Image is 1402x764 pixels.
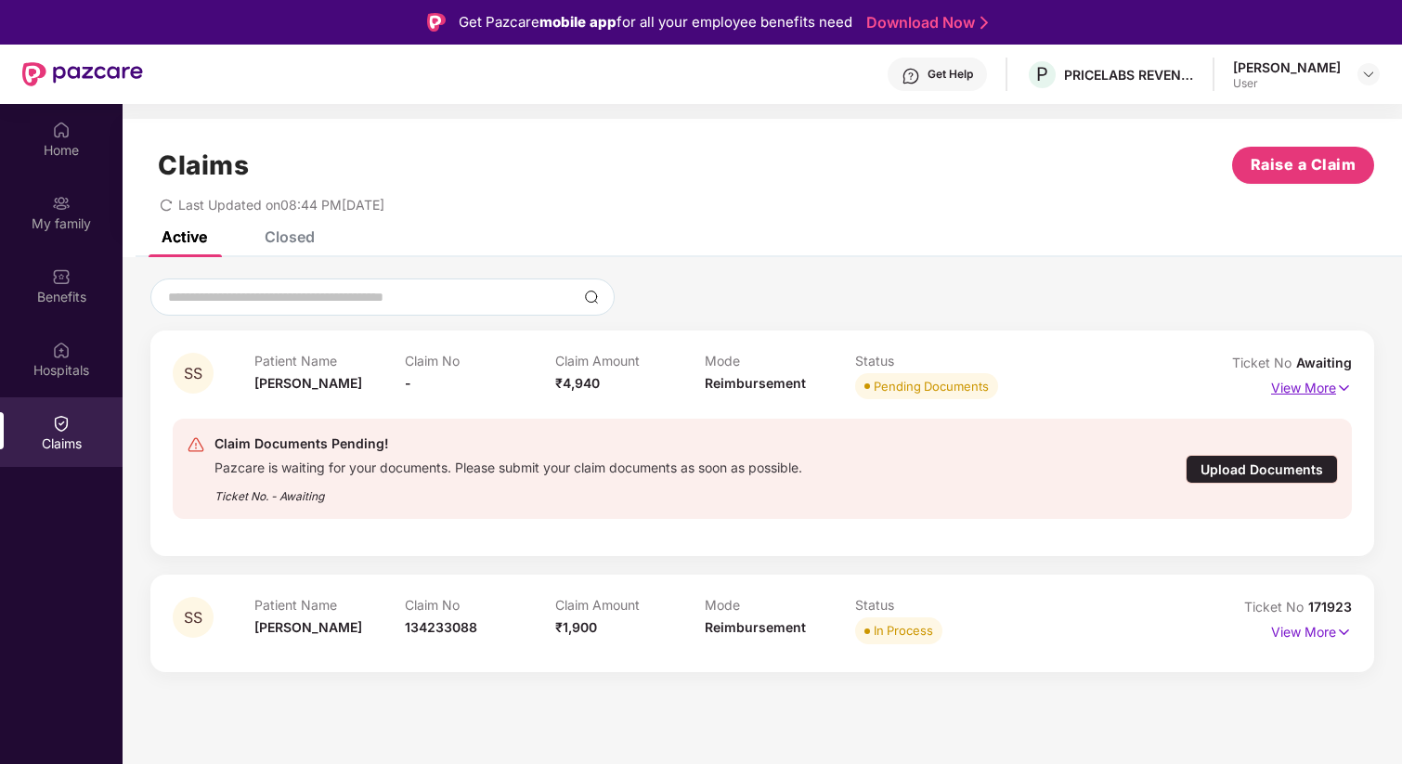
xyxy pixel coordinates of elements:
strong: mobile app [539,13,617,31]
img: svg+xml;base64,PHN2ZyBpZD0iQmVuZWZpdHMiIHhtbG5zPSJodHRwOi8vd3d3LnczLm9yZy8yMDAwL3N2ZyIgd2lkdGg9Ij... [52,267,71,286]
span: Ticket No [1232,355,1296,370]
p: Status [855,597,1006,613]
div: Get Help [928,67,973,82]
span: Last Updated on 08:44 PM[DATE] [178,197,384,213]
img: svg+xml;base64,PHN2ZyB4bWxucz0iaHR0cDovL3d3dy53My5vcmcvMjAwMC9zdmciIHdpZHRoPSIxNyIgaGVpZ2h0PSIxNy... [1336,378,1352,398]
span: 171923 [1308,599,1352,615]
span: - [405,375,411,391]
span: redo [160,197,173,213]
span: [PERSON_NAME] [254,619,362,635]
img: Logo [427,13,446,32]
div: Closed [265,227,315,246]
div: Claim Documents Pending! [214,433,802,455]
span: Reimbursement [705,619,806,635]
img: svg+xml;base64,PHN2ZyB3aWR0aD0iMjAiIGhlaWdodD0iMjAiIHZpZXdCb3g9IjAgMCAyMCAyMCIgZmlsbD0ibm9uZSIgeG... [52,194,71,213]
span: Reimbursement [705,375,806,391]
span: [PERSON_NAME] [254,375,362,391]
p: Mode [705,597,855,613]
a: Download Now [866,13,982,32]
h1: Claims [158,149,249,181]
span: Awaiting [1296,355,1352,370]
p: Status [855,353,1006,369]
img: svg+xml;base64,PHN2ZyB4bWxucz0iaHR0cDovL3d3dy53My5vcmcvMjAwMC9zdmciIHdpZHRoPSIxNyIgaGVpZ2h0PSIxNy... [1336,622,1352,642]
img: svg+xml;base64,PHN2ZyBpZD0iRHJvcGRvd24tMzJ4MzIiIHhtbG5zPSJodHRwOi8vd3d3LnczLm9yZy8yMDAwL3N2ZyIgd2... [1361,67,1376,82]
div: PRICELABS REVENUE SOLUTIONS PRIVATE LIMITED [1064,66,1194,84]
div: [PERSON_NAME] [1233,58,1341,76]
button: Raise a Claim [1232,147,1374,184]
span: ₹4,940 [555,375,600,391]
div: User [1233,76,1341,91]
img: Stroke [980,13,988,32]
span: SS [184,366,202,382]
p: View More [1271,373,1352,398]
img: svg+xml;base64,PHN2ZyB4bWxucz0iaHR0cDovL3d3dy53My5vcmcvMjAwMC9zdmciIHdpZHRoPSIyNCIgaGVpZ2h0PSIyNC... [187,435,205,454]
div: In Process [874,621,933,640]
p: Mode [705,353,855,369]
img: svg+xml;base64,PHN2ZyBpZD0iQ2xhaW0iIHhtbG5zPSJodHRwOi8vd3d3LnczLm9yZy8yMDAwL3N2ZyIgd2lkdGg9IjIwIi... [52,414,71,433]
span: 134233088 [405,619,477,635]
span: P [1036,63,1048,85]
img: svg+xml;base64,PHN2ZyBpZD0iU2VhcmNoLTMyeDMyIiB4bWxucz0iaHR0cDovL3d3dy53My5vcmcvMjAwMC9zdmciIHdpZH... [584,290,599,304]
span: SS [184,610,202,626]
div: Get Pazcare for all your employee benefits need [459,11,852,33]
img: svg+xml;base64,PHN2ZyBpZD0iSG9zcGl0YWxzIiB4bWxucz0iaHR0cDovL3d3dy53My5vcmcvMjAwMC9zdmciIHdpZHRoPS... [52,341,71,359]
div: Pazcare is waiting for your documents. Please submit your claim documents as soon as possible. [214,455,802,476]
img: svg+xml;base64,PHN2ZyBpZD0iSG9tZSIgeG1sbnM9Imh0dHA6Ly93d3cudzMub3JnLzIwMDAvc3ZnIiB3aWR0aD0iMjAiIG... [52,121,71,139]
p: View More [1271,617,1352,642]
div: Upload Documents [1186,455,1338,484]
div: Ticket No. - Awaiting [214,476,802,505]
p: Claim Amount [555,597,706,613]
span: Raise a Claim [1251,153,1357,176]
span: Ticket No [1244,599,1308,615]
p: Patient Name [254,353,405,369]
img: svg+xml;base64,PHN2ZyBpZD0iSGVscC0zMngzMiIgeG1sbnM9Imh0dHA6Ly93d3cudzMub3JnLzIwMDAvc3ZnIiB3aWR0aD... [902,67,920,85]
p: Patient Name [254,597,405,613]
p: Claim No [405,597,555,613]
span: ₹1,900 [555,619,597,635]
img: New Pazcare Logo [22,62,143,86]
div: Active [162,227,207,246]
div: Pending Documents [874,377,989,395]
p: Claim Amount [555,353,706,369]
p: Claim No [405,353,555,369]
